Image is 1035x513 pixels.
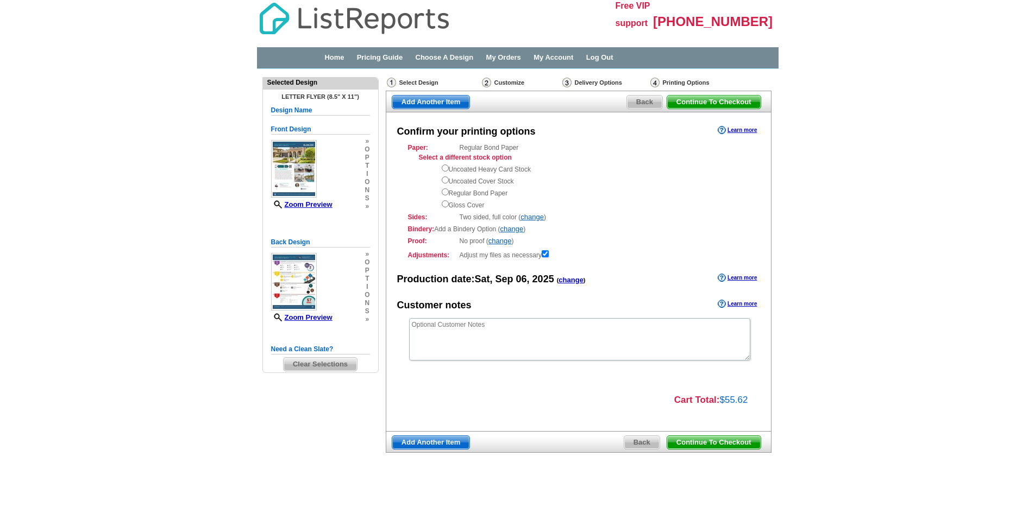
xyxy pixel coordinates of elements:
span: » [365,137,369,145]
h5: Back Design [271,237,370,248]
a: Pricing Guide [357,53,403,61]
span: Free VIP support [616,1,650,28]
span: Continue To Checkout [667,96,761,109]
span: [PHONE_NUMBER] [653,14,773,29]
a: Back [626,95,663,109]
div: Customize [481,77,561,88]
div: Confirm your printing options [397,125,536,139]
strong: Adjustments: [408,250,456,260]
div: Add a Bindery Option ( ) [408,224,749,234]
a: Learn more [718,300,757,308]
a: Choose A Design [416,53,474,61]
span: o [365,178,369,186]
div: Regular Bond Paper [408,143,749,210]
span: t [365,275,369,283]
span: i [365,170,369,178]
span: i [365,283,369,291]
span: Add Another Item [392,436,470,449]
a: Home [324,53,344,61]
span: Sat, [475,274,493,284]
a: change [520,213,544,221]
img: Delivery Options [562,78,572,87]
span: » [365,250,369,258]
a: Zoom Preview [271,200,333,208]
span: n [365,299,369,307]
span: ( ) [557,277,586,283]
img: small-thumb.jpg [271,140,317,198]
strong: Proof: [408,236,456,246]
div: Select Design [386,77,481,91]
span: n [365,186,369,194]
span: s [365,194,369,202]
span: 06, [516,274,530,284]
span: Continue To Checkout [667,436,761,449]
span: s [365,307,369,315]
span: Add Another Item [392,96,470,109]
a: change [559,276,584,284]
a: My Account [534,53,573,61]
span: Back [624,436,660,449]
a: Back [624,435,660,449]
div: Printing Options [649,77,744,91]
span: 2025 [532,274,554,284]
div: Two sided, full color ( ) [408,212,749,222]
h5: Front Design [271,124,370,135]
strong: Select a different stock option [419,154,512,161]
h4: Letter Flyer (8.5" x 11") [271,93,370,100]
strong: Paper: [408,143,456,153]
a: Add Another Item [392,435,471,449]
div: Adjust my files as necessary [408,248,749,260]
span: » [365,315,369,324]
div: No proof ( ) [408,236,749,246]
strong: Cart Total: [674,395,720,405]
span: t [365,162,369,170]
div: Production date: [397,273,586,287]
a: Add Another Item [392,95,471,109]
span: p [365,154,369,162]
a: Zoom Preview [271,313,333,321]
div: Delivery Options [561,77,649,91]
div: Customer notes [397,299,472,313]
img: Select Design [387,78,396,87]
span: o [365,291,369,299]
a: Learn more [718,274,757,282]
span: » [365,202,369,211]
span: $55.62 [720,395,748,405]
span: Clear Selections [284,358,357,371]
a: Learn more [718,126,757,135]
a: change [500,225,524,233]
strong: Sides: [408,212,456,222]
a: change [488,237,512,245]
span: Sep [495,274,513,284]
img: Customize [482,78,491,87]
span: Back [627,96,662,109]
img: small-thumb.jpg [271,253,317,311]
span: o [365,258,369,267]
span: p [365,267,369,275]
h5: Design Name [271,105,370,116]
strong: Bindery: [408,225,435,233]
span: o [365,145,369,154]
div: Uncoated Heavy Card Stock Uncoated Cover Stock Regular Bond Paper Gloss Cover [442,162,749,210]
a: Log Out [586,53,613,61]
h5: Need a Clean Slate? [271,344,370,354]
div: Selected Design [263,78,378,87]
a: My Orders [486,53,521,61]
img: Printing Options & Summary [650,78,660,87]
